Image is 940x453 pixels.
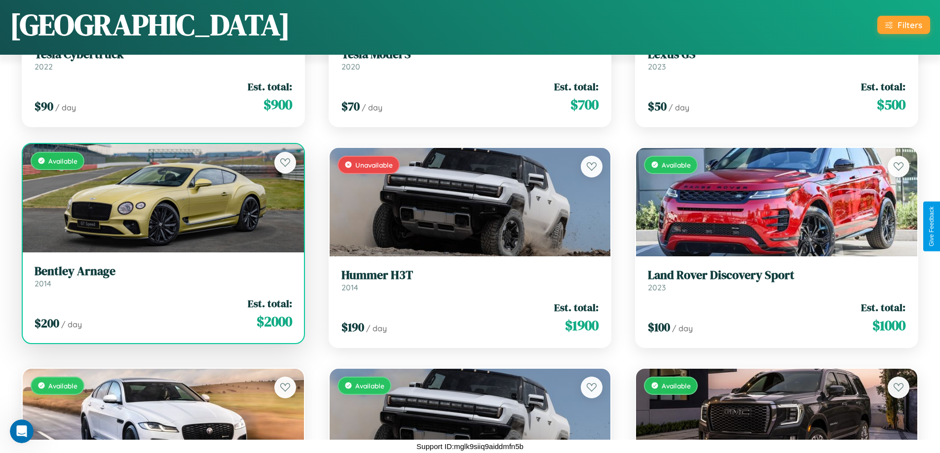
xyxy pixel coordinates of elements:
[248,296,292,311] span: Est. total:
[48,382,77,390] span: Available
[248,79,292,94] span: Est. total:
[898,20,922,30] div: Filters
[872,315,905,335] span: $ 1000
[648,268,905,282] h3: Land Rover Discovery Sport
[10,419,34,443] iframe: Intercom live chat
[341,47,599,62] h3: Tesla Model S
[355,382,384,390] span: Available
[662,382,691,390] span: Available
[554,79,599,94] span: Est. total:
[341,268,599,292] a: Hummer H3T2014
[263,95,292,114] span: $ 900
[35,47,292,62] h3: Tesla Cybertruck
[669,103,689,112] span: / day
[35,264,292,288] a: Bentley Arnage2014
[355,161,393,169] span: Unavailable
[877,95,905,114] span: $ 500
[35,98,53,114] span: $ 90
[341,47,599,71] a: Tesla Model S2020
[648,47,905,71] a: Lexus GS2023
[257,312,292,331] span: $ 2000
[861,79,905,94] span: Est. total:
[35,279,51,288] span: 2014
[648,282,666,292] span: 2023
[648,319,670,335] span: $ 100
[35,264,292,279] h3: Bentley Arnage
[341,98,360,114] span: $ 70
[861,300,905,314] span: Est. total:
[366,323,387,333] span: / day
[662,161,691,169] span: Available
[672,323,693,333] span: / day
[35,47,292,71] a: Tesla Cybertruck2022
[35,62,53,71] span: 2022
[648,47,905,62] h3: Lexus GS
[570,95,599,114] span: $ 700
[928,207,935,246] div: Give Feedback
[554,300,599,314] span: Est. total:
[10,4,290,45] h1: [GEOGRAPHIC_DATA]
[55,103,76,112] span: / day
[416,440,524,453] p: Support ID: mglk9siiq9aiddmfn5b
[341,268,599,282] h3: Hummer H3T
[648,62,666,71] span: 2023
[61,319,82,329] span: / day
[877,16,930,34] button: Filters
[362,103,382,112] span: / day
[341,319,364,335] span: $ 190
[341,62,360,71] span: 2020
[341,282,358,292] span: 2014
[35,315,59,331] span: $ 200
[648,98,667,114] span: $ 50
[48,157,77,165] span: Available
[648,268,905,292] a: Land Rover Discovery Sport2023
[565,315,599,335] span: $ 1900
